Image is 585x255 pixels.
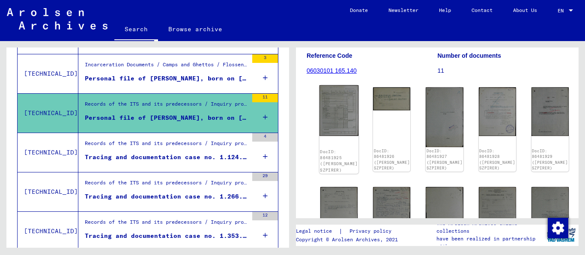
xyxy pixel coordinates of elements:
[374,148,410,171] a: DocID: 86481926 ([PERSON_NAME] SZPIRER)
[85,231,248,240] div: Tracing and documentation case no. 1.353.103 for [PERSON_NAME] born [DEMOGRAPHIC_DATA] or17.05.1914
[320,187,358,247] img: 001.jpg
[558,8,567,14] span: EN
[373,187,410,240] img: 001.jpg
[85,179,248,191] div: Records of the ITS and its predecessors / Inquiry processing / ITS case files as of 1947 / Reposi...
[7,8,107,30] img: Arolsen_neg.svg
[545,224,577,246] img: yv_logo.png
[479,148,515,171] a: DocID: 86481928 ([PERSON_NAME] SZPIRER)
[426,187,463,240] img: 002.jpg
[85,100,248,112] div: Records of the ITS and its predecessors / Inquiry processing / Searching for missing persons / Tr...
[373,87,410,110] img: 001.jpg
[85,192,248,201] div: Tracing and documentation case no. 1.266.060 for [PERSON_NAME] born [DEMOGRAPHIC_DATA]
[531,187,569,247] img: 001.jpg
[114,19,158,41] a: Search
[438,52,501,59] b: Number of documents
[532,148,568,171] a: DocID: 86481929 ([PERSON_NAME] SZPIRER)
[296,227,339,236] a: Legal notice
[427,148,463,171] a: DocID: 86481927 ([PERSON_NAME] SZPIRER)
[343,227,402,236] a: Privacy policy
[296,236,402,243] p: Copyright © Arolsen Archives, 2021
[307,52,352,59] b: Reference Code
[307,67,357,74] a: 06030101 165.140
[158,19,233,39] a: Browse archive
[85,218,248,230] div: Records of the ITS and its predecessors / Inquiry processing / ITS case files as of 1947 / Reposi...
[438,66,568,75] p: 11
[85,153,248,162] div: Tracing and documentation case no. 1.124.745 for [PERSON_NAME] born [DEMOGRAPHIC_DATA]
[319,85,359,136] img: 001.jpg
[85,61,248,73] div: Incarceration Documents / Camps and Ghettos / Flossenbürg Concentration Camp / Individual Documen...
[548,218,568,238] img: Change consent
[85,113,248,122] div: Personal file of [PERSON_NAME], born on [DEMOGRAPHIC_DATA]
[320,149,358,172] a: DocID: 86481925 ([PERSON_NAME] SZPIRER)
[436,219,543,235] p: The Arolsen Archives online collections
[479,87,516,136] img: 001.jpg
[85,74,248,83] div: Personal file of [PERSON_NAME], born on [DEMOGRAPHIC_DATA]
[296,227,402,236] div: |
[479,187,516,239] img: 001.jpg
[85,139,248,151] div: Records of the ITS and its predecessors / Inquiry processing / ITS case files as of 1947 / Reposi...
[426,87,463,147] img: 001.jpg
[531,87,569,136] img: 001.jpg
[436,235,543,250] p: have been realized in partnership with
